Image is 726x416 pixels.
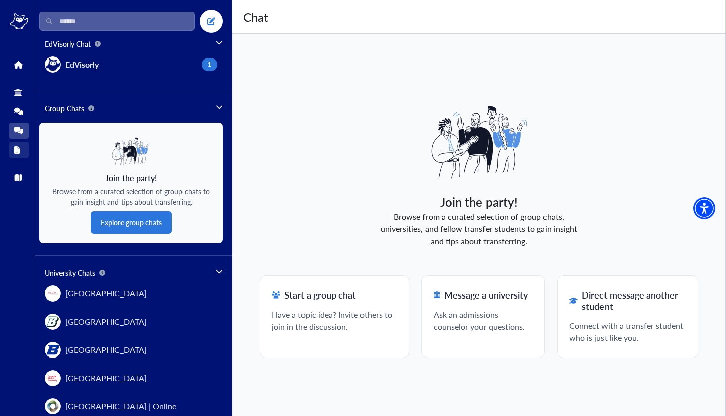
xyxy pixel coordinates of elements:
[111,132,151,172] img: empty-image
[45,370,61,386] img: item-logo
[65,344,147,356] span: [GEOGRAPHIC_DATA]
[45,398,61,414] img: item-logo
[693,197,715,219] div: Accessibility Menu
[91,211,172,234] button: Explore group chats
[45,342,61,358] img: item-logo
[39,336,223,364] button: item-logo[GEOGRAPHIC_DATA]
[434,309,533,333] span: Ask an admissions counselor your questions.
[381,211,577,247] span: Browse from a curated selection of group chats, universities, and fellow transfer students to gai...
[65,58,99,71] span: EdVisorly
[65,372,147,384] span: [GEOGRAPHIC_DATA]
[434,289,533,301] h2: Message a university
[272,309,397,333] span: Have a topic idea? Invite others to join in the discussion.
[45,314,61,330] img: item-logo
[569,320,686,344] span: Connect with a transfer student who is just like you.
[65,287,147,300] span: [GEOGRAPHIC_DATA]
[429,92,530,193] img: join-party
[39,12,195,31] input: Search
[39,115,223,243] div: Channel list
[39,50,223,79] div: Channel list
[65,400,176,412] span: [GEOGRAPHIC_DATA] | Online
[272,289,397,301] h2: Start a group chat
[50,186,212,207] span: Browse from a curated selection of group chats to gain insight and tips about transferring.
[10,13,29,29] img: logo
[208,60,211,69] span: 1
[65,316,147,328] span: [GEOGRAPHIC_DATA]
[39,279,223,308] button: item-logo[GEOGRAPHIC_DATA]
[39,308,223,336] button: item-logo[GEOGRAPHIC_DATA]
[105,172,157,184] span: Join the party!
[440,193,518,211] span: Join the party!
[45,285,61,302] img: item-logo
[569,289,686,311] h2: Direct message another student
[45,268,105,278] span: University Chats
[45,39,101,49] span: EdVisorly Chat
[39,50,223,79] button: item-logoEdVisorly1
[45,56,61,73] img: item-logo
[45,103,94,114] span: Group Chats
[39,364,223,392] button: item-logo[GEOGRAPHIC_DATA]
